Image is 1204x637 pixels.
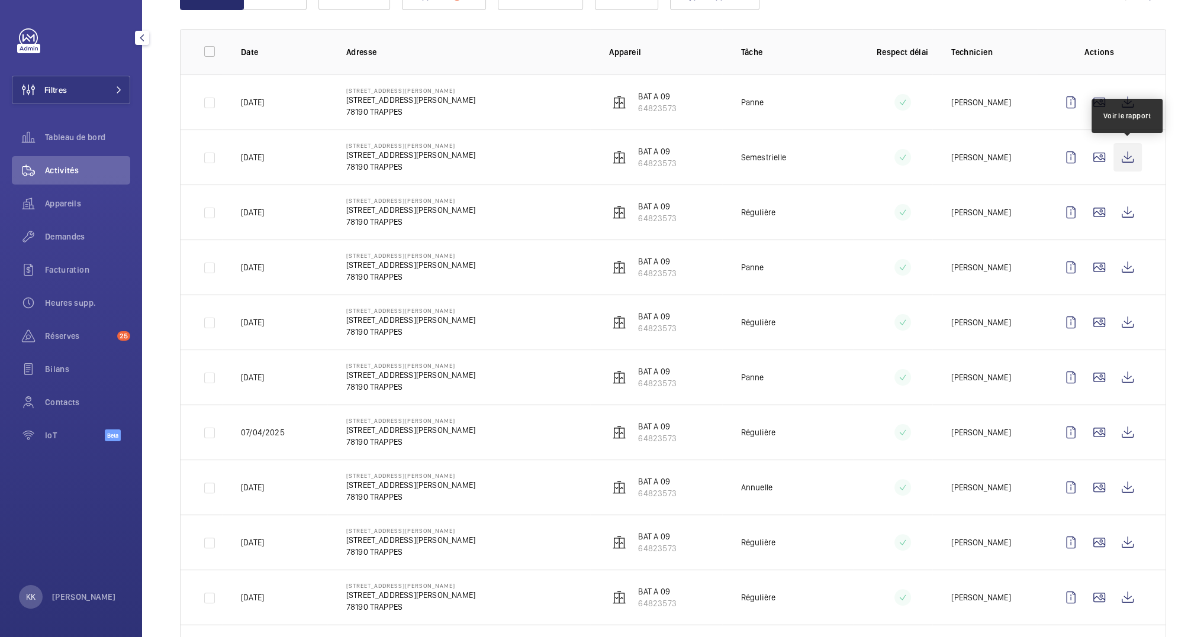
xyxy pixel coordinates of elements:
p: [STREET_ADDRESS][PERSON_NAME] [346,142,475,149]
p: [STREET_ADDRESS][PERSON_NAME] [346,259,475,271]
p: [DATE] [241,316,264,328]
p: Respect délai [873,46,932,58]
p: [STREET_ADDRESS][PERSON_NAME] [346,472,475,479]
img: elevator.svg [612,425,626,439]
span: Demandes [45,231,130,242]
p: 78190 TRAPPES [346,381,475,393]
p: Actions [1057,46,1142,58]
p: Appareil [609,46,722,58]
p: 78190 TRAPPES [346,161,475,173]
span: Bilans [45,363,130,375]
span: Filtres [44,84,67,96]
p: [STREET_ADDRESS][PERSON_NAME] [346,582,475,589]
p: [DATE] [241,481,264,493]
span: Beta [105,429,121,441]
p: 64823573 [638,377,676,389]
p: 64823573 [638,597,676,609]
p: [PERSON_NAME] [951,536,1010,548]
p: [PERSON_NAME] [951,261,1010,273]
p: BAT A 09 [638,256,676,267]
p: BAT A 09 [638,201,676,212]
p: [PERSON_NAME] [52,591,116,603]
p: BAT A 09 [638,311,676,322]
p: BAT A 09 [638,145,676,157]
p: [DATE] [241,371,264,383]
p: [DATE] [241,151,264,163]
span: Réserves [45,330,112,342]
p: Régulière [741,536,776,548]
span: Facturation [45,264,130,276]
p: 64823573 [638,102,676,114]
span: IoT [45,429,105,441]
p: BAT A 09 [638,531,676,542]
p: [STREET_ADDRESS][PERSON_NAME] [346,94,475,106]
p: [DATE] [241,591,264,603]
img: elevator.svg [612,370,626,384]
p: Régulière [741,316,776,328]
img: elevator.svg [612,260,626,274]
p: [STREET_ADDRESS][PERSON_NAME] [346,417,475,424]
p: [PERSON_NAME] [951,591,1010,603]
p: [PERSON_NAME] [951,206,1010,218]
p: [DATE] [241,96,264,108]
p: 64823573 [638,542,676,554]
p: [STREET_ADDRESS][PERSON_NAME] [346,424,475,436]
img: elevator.svg [612,150,626,164]
p: 78190 TRAPPES [346,271,475,283]
p: [STREET_ADDRESS][PERSON_NAME] [346,479,475,491]
img: elevator.svg [612,315,626,329]
p: KK [26,591,36,603]
p: [DATE] [241,206,264,218]
p: Régulière [741,591,776,603]
img: elevator.svg [612,590,626,604]
p: 07/04/2025 [241,426,285,438]
p: Régulière [741,206,776,218]
img: elevator.svg [612,480,626,494]
img: elevator.svg [612,535,626,549]
p: [STREET_ADDRESS][PERSON_NAME] [346,204,475,216]
p: Adresse [346,46,591,58]
p: 64823573 [638,157,676,169]
p: Tâche [741,46,854,58]
p: [STREET_ADDRESS][PERSON_NAME] [346,314,475,326]
p: 78190 TRAPPES [346,601,475,613]
button: Filtres [12,76,130,104]
p: [STREET_ADDRESS][PERSON_NAME] [346,527,475,534]
p: [PERSON_NAME] [951,481,1010,493]
p: 78190 TRAPPES [346,491,475,503]
p: BAT A 09 [638,366,676,377]
p: 64823573 [638,322,676,334]
p: Panne [741,371,764,383]
p: [PERSON_NAME] [951,426,1010,438]
p: BAT A 09 [638,476,676,487]
p: Régulière [741,426,776,438]
p: 78190 TRAPPES [346,326,475,338]
span: 25 [117,331,130,341]
span: Activités [45,164,130,176]
p: 78190 TRAPPES [346,546,475,558]
p: [PERSON_NAME] [951,371,1010,383]
p: [STREET_ADDRESS][PERSON_NAME] [346,87,475,94]
p: [STREET_ADDRESS][PERSON_NAME] [346,589,475,601]
p: Panne [741,261,764,273]
p: 78190 TRAPPES [346,216,475,228]
img: elevator.svg [612,95,626,109]
p: 64823573 [638,212,676,224]
p: Date [241,46,327,58]
p: [PERSON_NAME] [951,96,1010,108]
p: BAT A 09 [638,421,676,432]
p: 78190 TRAPPES [346,436,475,448]
p: [DATE] [241,261,264,273]
span: Tableau de bord [45,131,130,143]
p: [STREET_ADDRESS][PERSON_NAME] [346,252,475,259]
span: Contacts [45,396,130,408]
p: 64823573 [638,267,676,279]
p: [STREET_ADDRESS][PERSON_NAME] [346,149,475,161]
span: Appareils [45,198,130,209]
p: Technicien [951,46,1038,58]
p: [STREET_ADDRESS][PERSON_NAME] [346,534,475,546]
div: Voir le rapport [1103,111,1151,121]
p: Semestrielle [741,151,786,163]
p: Panne [741,96,764,108]
p: BAT A 09 [638,586,676,597]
